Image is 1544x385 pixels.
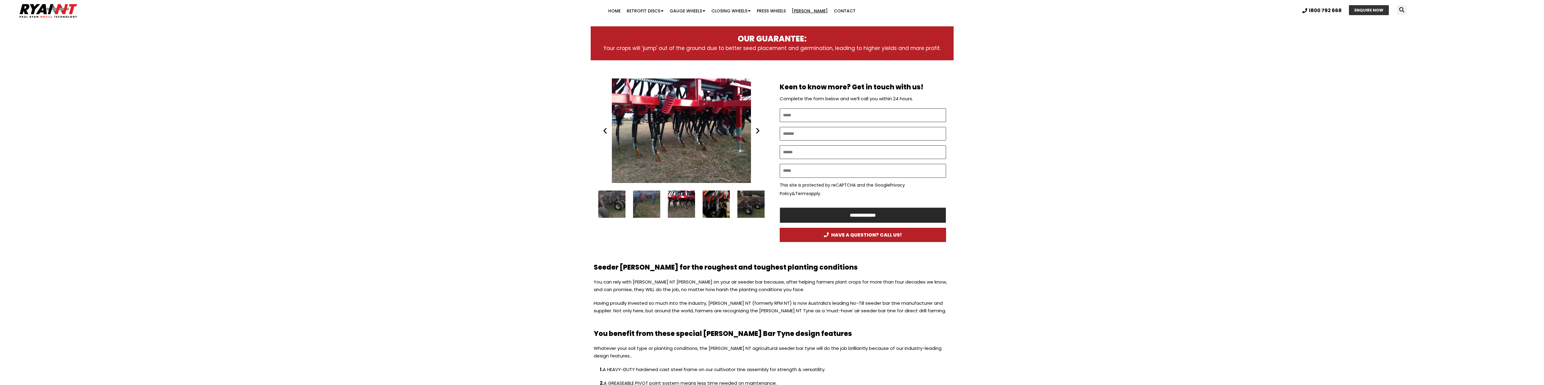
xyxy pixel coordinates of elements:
[1349,5,1389,15] a: ENQUIRE NOW
[824,232,902,237] span: HAVE A QUESTION? CALL US!
[594,278,951,299] p: You can rely with [PERSON_NAME] NT [PERSON_NAME] on your air seeder bar because, after helping fa...
[754,127,762,134] div: Next slide
[594,299,951,320] p: Having proudly invested so much into the industry, [PERSON_NAME] NT (formerly RFM NT) is now Aust...
[598,78,765,183] div: 9 / 16
[795,191,809,197] a: Terms
[603,34,942,44] h3: OUR GUARANTEE:
[780,228,946,242] a: HAVE A QUESTION? CALL US!
[594,366,951,379] p: A HEAVY-DUTY hardened cast steel frame on our cultivator tine assembly for strength & versatility.
[1397,5,1407,15] div: Search
[703,191,730,218] div: 10 / 16
[1354,8,1383,12] span: ENQUIRE NOW
[1302,8,1342,13] a: 1800 792 668
[1309,8,1342,13] span: 1800 792 668
[737,191,765,218] div: 11 / 16
[789,5,831,17] a: [PERSON_NAME]
[600,366,603,373] strong: 1.
[603,44,942,52] p: Your crops will ‘jump' out of the ground due to better seed placement and germination, leading to...
[598,78,765,183] div: Slides
[594,344,951,366] p: Whatever your soil type or planting conditions, the [PERSON_NAME] NT agricultural seeder bar tyne...
[668,191,695,218] div: 9 / 16
[18,2,79,20] img: Ryan NT logo
[594,263,951,272] h2: Seeder [PERSON_NAME] for the roughest and toughest planting conditions
[633,191,660,218] div: 8 / 16
[754,5,789,17] a: Press Wheels
[299,5,1164,17] nav: Menu
[594,330,951,338] h2: You benefit from these special [PERSON_NAME] Bar Tyne design features
[708,5,754,17] a: Closing Wheels
[598,191,625,218] div: 7 / 16
[780,182,905,197] a: Privacy Policy
[624,5,667,17] a: Retrofit Discs
[667,5,708,17] a: Gauge Wheels
[598,191,765,218] div: Slides Slides
[605,5,624,17] a: Home
[780,181,946,198] p: This site is protected by reCAPTCHA and the Google & apply.
[780,95,946,103] p: Complete the form below and we’ll call you within 24 hours.
[601,127,609,134] div: Previous slide
[831,5,859,17] a: Contact
[668,191,695,218] div: Ryan NT (RFM NT) Ryan Tyne cultivator tine
[598,78,765,183] div: Ryan NT (RFM NT) Ryan Tyne cultivator tine
[780,83,946,92] h2: Keen to know more? Get in touch with us!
